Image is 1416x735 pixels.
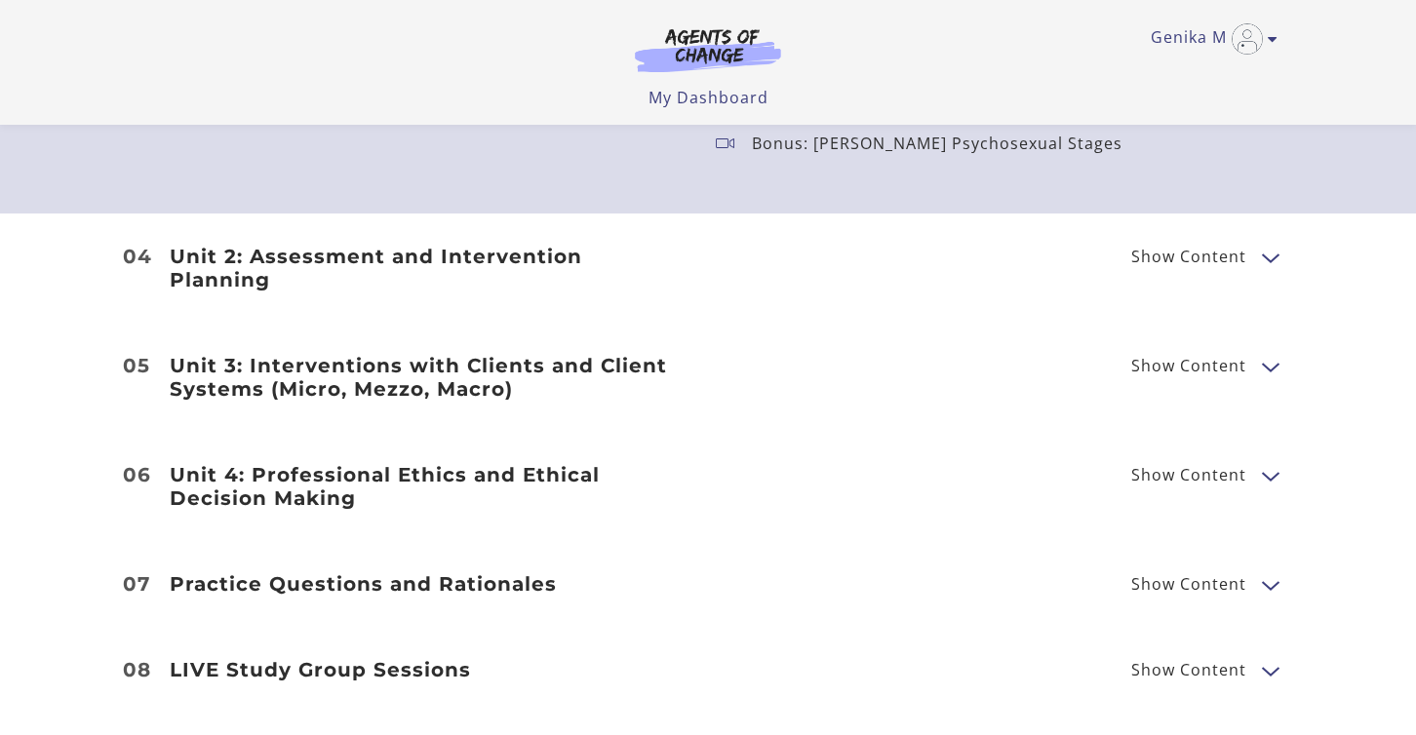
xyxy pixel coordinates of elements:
[1262,245,1278,269] button: Show Content
[170,245,685,291] h3: Unit 2: Assessment and Intervention Planning
[1262,572,1278,597] button: Show Content
[1131,576,1246,592] span: Show Content
[752,135,1138,151] p: Bonus: [PERSON_NAME] Psychosexual Stages
[1262,354,1278,378] button: Show Content
[1131,249,1246,264] span: Show Content
[1131,467,1246,483] span: Show Content
[123,465,151,484] span: 06
[170,354,685,401] h3: Unit 3: Interventions with Clients and Client Systems (Micro, Mezzo, Macro)
[649,87,768,108] a: My Dashboard
[1262,463,1278,487] button: Show Content
[170,658,685,681] h3: LIVE Study Group Sessions
[614,27,802,72] img: Agents of Change Logo
[123,356,150,375] span: 05
[123,574,150,594] span: 07
[1262,658,1278,682] button: Show Content
[1151,23,1268,55] a: Toggle menu
[170,572,685,596] h3: Practice Questions and Rationales
[1131,358,1246,373] span: Show Content
[123,660,151,679] span: 08
[1131,662,1246,677] span: Show Content
[123,247,152,266] span: 04
[170,463,685,510] h3: Unit 4: Professional Ethics and Ethical Decision Making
